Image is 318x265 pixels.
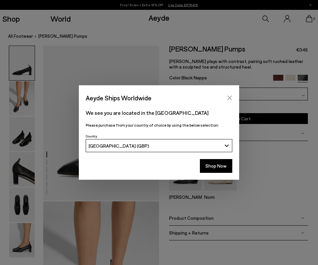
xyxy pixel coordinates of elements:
[89,143,149,149] span: [GEOGRAPHIC_DATA] (GBP)
[225,93,235,103] button: Close
[86,134,97,138] span: Country
[86,92,151,104] span: Aeyde Ships Worldwide
[86,109,232,117] p: We see you are located in the [GEOGRAPHIC_DATA]
[86,122,232,128] p: Please purchase from your country of choice by using the below selection:
[200,159,232,173] button: Shop Now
